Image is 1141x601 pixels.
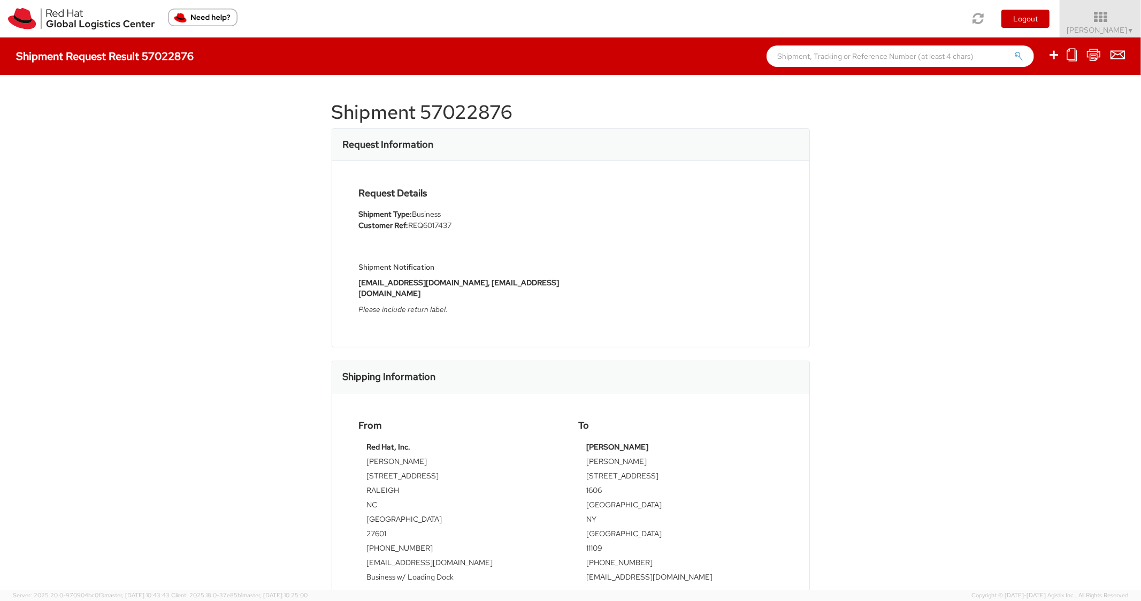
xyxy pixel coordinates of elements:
[587,528,775,543] td: [GEOGRAPHIC_DATA]
[1067,25,1134,35] span: [PERSON_NAME]
[587,442,649,452] strong: [PERSON_NAME]
[1128,26,1134,35] span: ▼
[587,543,775,557] td: 11109
[171,591,308,599] span: Client: 2025.18.0-37e85b1
[587,499,775,514] td: [GEOGRAPHIC_DATA]
[767,45,1034,67] input: Shipment, Tracking or Reference Number (at least 4 chars)
[367,470,555,485] td: [STREET_ADDRESS]
[367,499,555,514] td: NC
[168,9,238,26] button: Need help?
[587,557,775,572] td: [PHONE_NUMBER]
[579,420,783,431] h4: To
[587,572,775,586] td: [EMAIL_ADDRESS][DOMAIN_NAME]
[104,591,170,599] span: master, [DATE] 10:43:43
[359,263,563,271] h5: Shipment Notification
[359,220,563,231] li: REQ6017437
[16,50,194,62] h4: Shipment Request Result 57022876
[367,442,411,452] strong: Red Hat, Inc.
[1001,10,1050,28] button: Logout
[343,139,434,150] h3: Request Information
[367,528,555,543] td: 27601
[587,470,775,485] td: [STREET_ADDRESS]
[367,485,555,499] td: RALEIGH
[13,591,170,599] span: Server: 2025.20.0-970904bc0f3
[367,456,555,470] td: [PERSON_NAME]
[359,305,448,314] i: Please include return label.
[242,591,308,599] span: master, [DATE] 10:25:00
[359,220,409,230] strong: Customer Ref:
[359,188,563,199] h4: Request Details
[359,209,563,220] li: Business
[367,572,555,586] td: Business w/ Loading Dock
[359,420,563,431] h4: From
[8,8,155,29] img: rh-logistics-00dfa346123c4ec078e1.svg
[971,591,1128,600] span: Copyright © [DATE]-[DATE] Agistix Inc., All Rights Reserved
[367,557,555,572] td: [EMAIL_ADDRESS][DOMAIN_NAME]
[587,514,775,528] td: NY
[332,102,810,123] h1: Shipment 57022876
[587,485,775,499] td: 1606
[367,543,555,557] td: [PHONE_NUMBER]
[343,371,436,382] h3: Shipping Information
[359,209,412,219] strong: Shipment Type:
[367,514,555,528] td: [GEOGRAPHIC_DATA]
[359,278,560,298] strong: [EMAIL_ADDRESS][DOMAIN_NAME], [EMAIL_ADDRESS][DOMAIN_NAME]
[587,456,775,470] td: [PERSON_NAME]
